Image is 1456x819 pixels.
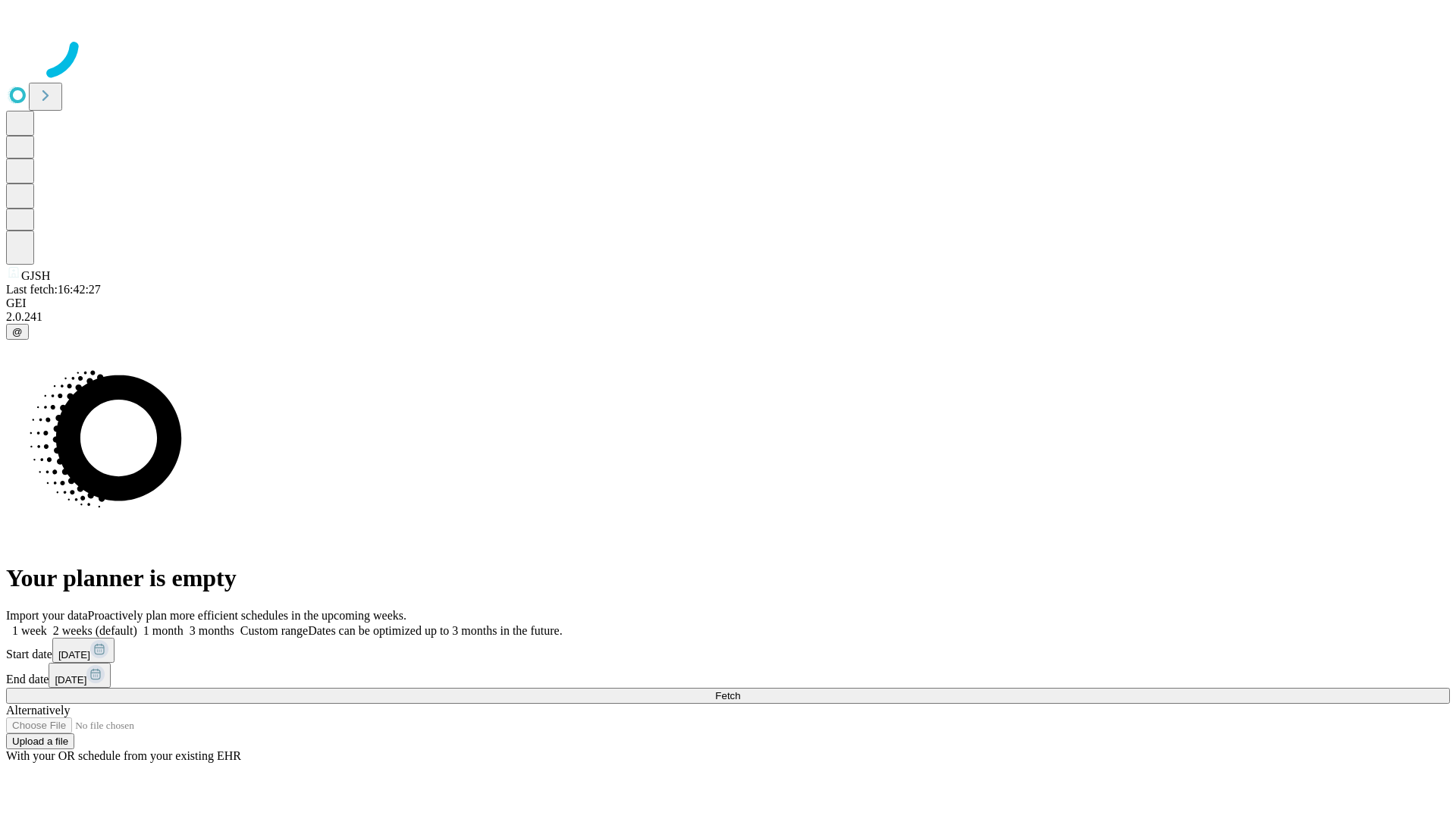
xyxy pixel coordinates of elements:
[6,564,1450,592] h1: Your planner is empty
[88,609,406,622] span: Proactively plan more efficient schedules in the upcoming weeks.
[6,297,1450,310] div: GEI
[12,326,23,337] span: @
[12,624,47,637] span: 1 week
[52,638,115,663] button: [DATE]
[6,283,101,296] span: Last fetch: 16:42:27
[6,733,74,749] button: Upload a file
[190,624,234,637] span: 3 months
[6,749,241,762] span: With your OR schedule from your existing EHR
[58,649,90,661] span: [DATE]
[6,310,1450,324] div: 2.0.241
[308,624,562,637] span: Dates can be optimized up to 3 months in the future.
[53,624,137,637] span: 2 weeks (default)
[6,663,1450,688] div: End date
[6,324,29,340] button: @
[6,704,70,717] span: Alternatively
[6,609,88,622] span: Import your data
[6,638,1450,663] div: Start date
[240,624,308,637] span: Custom range
[55,674,86,686] span: [DATE]
[49,663,111,688] button: [DATE]
[6,688,1450,704] button: Fetch
[21,269,50,282] span: GJSH
[715,690,740,701] span: Fetch
[143,624,184,637] span: 1 month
